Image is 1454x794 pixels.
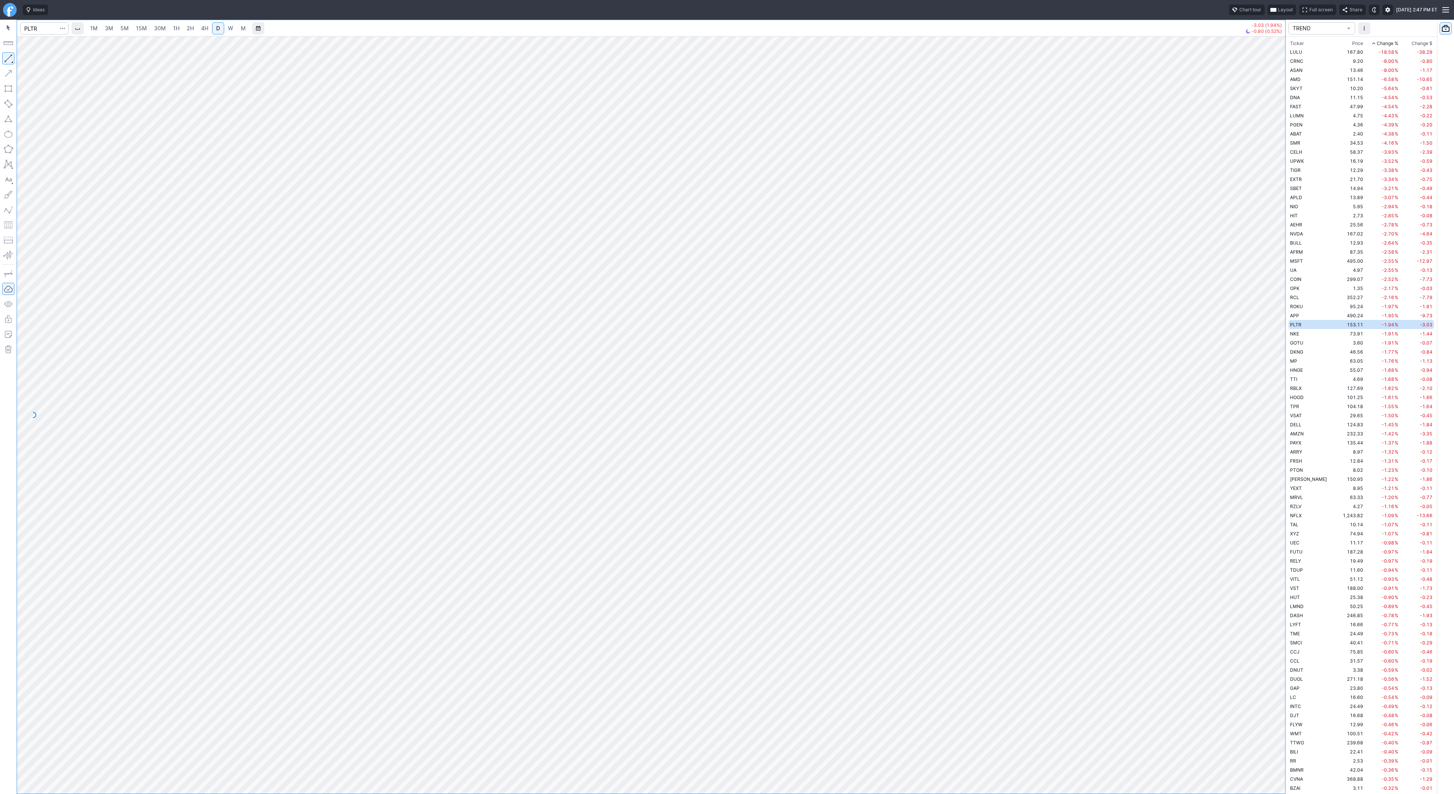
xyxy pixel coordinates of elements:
span: APP [1290,313,1299,318]
button: Range [252,22,264,34]
button: Chart tour [1229,5,1265,15]
span: UA [1290,267,1296,273]
button: Rectangle [2,83,14,95]
span: % [1395,285,1398,291]
span: -38.29 [1417,49,1432,55]
span: -2.10 [1420,385,1432,391]
span: M [241,25,246,31]
span: -0.80 [1420,58,1432,64]
span: PGEN [1290,122,1303,128]
span: -4.38 [1382,131,1394,137]
span: -0.61 [1420,86,1432,91]
span: CELH [1290,149,1302,155]
td: 46.56 [1336,347,1365,356]
td: 4.75 [1336,111,1365,120]
span: NIO [1290,204,1298,209]
span: NVDA [1290,231,1303,237]
span: % [1395,304,1398,309]
span: % [1395,313,1398,318]
button: Text [2,173,14,186]
span: D [216,25,220,31]
button: Ellipse [2,128,14,140]
button: More [1358,22,1370,34]
span: % [1395,367,1398,373]
span: -0.20 [1420,122,1432,128]
span: % [1395,422,1398,427]
td: 11.15 [1336,93,1365,102]
span: -4.43 [1382,113,1394,119]
td: 352.27 [1336,293,1365,302]
span: HNGE [1290,367,1303,373]
span: TIGR [1290,167,1301,173]
td: 12.93 [1336,238,1365,247]
span: -2.55 [1382,258,1394,264]
span: -0.84 [1420,349,1432,355]
span: NKE [1290,331,1299,337]
span: -0.49 [1420,186,1432,191]
span: AMD [1290,76,1301,82]
span: -0.08 [1420,376,1432,382]
span: % [1395,240,1398,246]
span: -1.91 [1420,304,1432,309]
td: 25.56 [1336,220,1365,229]
div: Price [1352,40,1363,47]
span: -1.61 [1382,395,1394,400]
span: LULU [1290,49,1302,55]
button: Fibonacci retracements [2,219,14,231]
span: -2.64 [1382,240,1394,246]
td: 47.99 [1336,102,1365,111]
span: VSAT [1290,413,1302,418]
span: -1.55 [1382,404,1394,409]
span: SMR [1290,140,1300,146]
span: -1.95 [1382,313,1394,318]
span: -3.35 [1420,431,1432,437]
span: % [1395,413,1398,418]
span: -1.91 [1382,331,1394,337]
span: % [1395,385,1398,391]
span: % [1395,49,1398,55]
span: -0.07 [1420,340,1432,346]
span: % [1395,104,1398,109]
span: -2.78 [1382,222,1394,228]
span: -0.53 [1420,95,1432,100]
span: -0.03 [1420,285,1432,291]
span: HIT [1290,213,1298,218]
span: -1.84 [1420,422,1432,427]
span: -1.50 [1382,413,1394,418]
span: % [1395,322,1398,328]
span: -1.42 [1382,431,1394,437]
span: % [1395,431,1398,437]
span: % [1395,376,1398,382]
span: % [1395,276,1398,282]
span: 3M [105,25,113,31]
span: FAST [1290,104,1301,109]
span: -10.65 [1417,76,1432,82]
button: Interval [72,22,84,34]
span: PLTR [1290,322,1301,328]
td: 104.18 [1336,402,1365,411]
button: Arrow [2,67,14,80]
button: Remove all autosaved drawings [2,343,14,356]
span: -1.97 [1382,304,1394,309]
span: % [1395,349,1398,355]
span: % [1395,149,1398,155]
a: 4H [198,22,212,34]
td: 2.73 [1336,211,1365,220]
span: -0.08 [1420,213,1432,218]
span: % [1395,404,1398,409]
span: ROKU [1290,304,1303,309]
span: -7.73 [1420,276,1432,282]
span: HOOD [1290,395,1304,400]
td: 21.70 [1336,175,1365,184]
span: DNA [1290,95,1300,100]
span: -3.93 [1382,149,1394,155]
span: TPR [1290,404,1299,409]
span: MP [1290,358,1297,364]
span: DELL [1290,422,1301,427]
span: -4.16 [1382,140,1394,146]
td: 13.89 [1336,193,1365,202]
span: -3.03 [1420,322,1432,328]
span: FRSH [1290,458,1302,464]
span: Chart tour [1239,6,1261,14]
span: APLD [1290,195,1302,200]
